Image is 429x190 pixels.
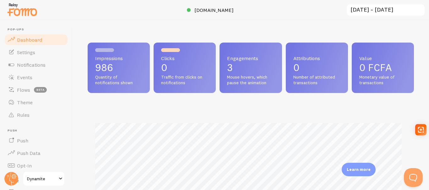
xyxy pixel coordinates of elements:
a: Dashboard [4,33,68,46]
a: Push Data [4,147,68,159]
span: Mouse hovers, which pause the animation [227,74,274,85]
span: Push [8,129,68,133]
p: Learn more [347,167,371,172]
span: Theme [17,99,33,105]
a: Rules [4,109,68,121]
span: Push [17,137,28,144]
span: Dynamite [27,175,57,182]
span: Number of attributed transactions [293,74,340,85]
div: Learn more [342,163,376,176]
img: fomo-relay-logo-orange.svg [7,2,38,18]
span: Dashboard [17,37,42,43]
span: Clicks [161,56,208,61]
p: 3 [227,63,274,73]
span: Attributions [293,56,340,61]
p: 0 [293,63,340,73]
a: Flows beta [4,84,68,96]
span: Quantity of notifications shown [95,74,142,85]
span: Rules [17,112,30,118]
p: 986 [95,63,142,73]
span: Settings [17,49,35,55]
a: Push [4,134,68,147]
span: Engagements [227,56,274,61]
span: Opt-In [17,162,32,169]
span: Notifications [17,62,46,68]
span: Traffic from clicks on notifications [161,74,208,85]
span: Pop-ups [8,28,68,32]
a: Dynamite [23,171,65,186]
iframe: Help Scout Beacon - Open [404,168,423,187]
a: Notifications [4,59,68,71]
span: Monetary value of transactions [359,74,406,85]
span: Impressions [95,56,142,61]
span: 0 FCFA [359,61,392,74]
span: Flows [17,87,30,93]
span: Value [359,56,406,61]
span: beta [34,87,47,93]
span: Push Data [17,150,41,156]
a: Events [4,71,68,84]
a: Settings [4,46,68,59]
a: Opt-In [4,159,68,172]
span: Events [17,74,32,80]
a: Theme [4,96,68,109]
p: 0 [161,63,208,73]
